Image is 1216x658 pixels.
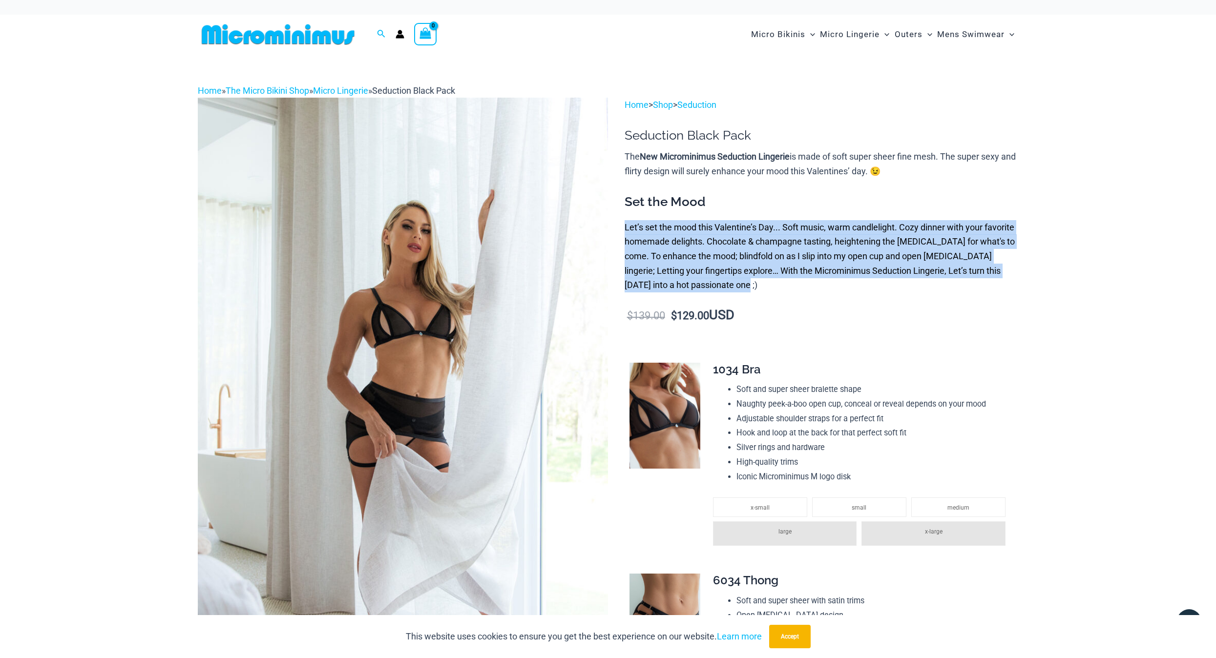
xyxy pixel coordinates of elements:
span: x-large [925,528,943,535]
p: Let’s set the mood this Valentine’s Day... Soft music, warm candlelight. Cozy dinner with your fa... [625,220,1018,293]
li: Open [MEDICAL_DATA] design [736,608,1010,623]
a: Learn more [717,631,762,641]
span: Mens Swimwear [937,22,1005,47]
span: » » » [198,85,455,96]
span: Menu Toggle [1005,22,1014,47]
span: Menu Toggle [880,22,889,47]
nav: Site Navigation [747,18,1018,51]
a: Shop [653,100,673,110]
bdi: 139.00 [627,309,665,322]
a: Search icon link [377,28,386,41]
span: medium [947,504,969,511]
li: Hook and loop at the back for that perfect soft fit [736,426,1010,440]
a: OutersMenu ToggleMenu Toggle [892,20,935,49]
button: Accept [769,625,811,648]
a: Seduction [677,100,716,110]
span: is made of soft super sheer fine mesh. The super sexy and flirty design will surely enhance your ... [625,151,1016,176]
h1: Seduction Black Pack [625,128,1018,143]
span: Micro Lingerie [820,22,880,47]
li: x-large [861,521,1005,546]
span: Micro Bikinis [751,22,805,47]
li: Soft and super sheer with satin trims [736,594,1010,608]
a: Micro Lingerie [313,85,368,96]
span: $ [627,309,633,322]
bdi: 129.00 [671,309,709,322]
b: New Microminimus Seduction Lingerie [640,151,790,162]
p: > > [625,98,1018,112]
span: Menu Toggle [922,22,932,47]
span: Outers [895,22,922,47]
a: Micro LingerieMenu ToggleMenu Toggle [818,20,892,49]
span: Menu Toggle [805,22,815,47]
a: Home [198,85,222,96]
a: View Shopping Cart, empty [414,23,437,45]
p: USD [625,308,1018,323]
span: Seduction Black Pack [372,85,455,96]
img: MM SHOP LOGO FLAT [198,23,358,45]
span: 1034 Bra [713,362,761,376]
span: small [852,504,866,511]
li: x-small [713,497,807,517]
li: High-quality trims [736,455,1010,470]
a: Micro BikinisMenu ToggleMenu Toggle [749,20,818,49]
span: x-small [751,504,770,511]
li: Silver rings and hardware [736,440,1010,455]
a: The Micro Bikini Shop [226,85,309,96]
span: 6034 Thong [713,573,778,587]
li: Soft and super sheer bralette shape [736,382,1010,397]
a: Home [625,100,649,110]
a: Mens SwimwearMenu ToggleMenu Toggle [935,20,1017,49]
img: Seduction Black 1034 Bra [629,363,700,469]
li: small [812,497,906,517]
h3: Set the Mood [625,194,1018,210]
p: This website uses cookies to ensure you get the best experience on our website. [406,629,762,644]
span: The [625,151,640,162]
li: medium [911,497,1006,517]
span: large [778,528,792,535]
li: large [713,521,857,546]
li: Iconic Microminimus M logo disk [736,470,1010,484]
span: $ [671,309,677,322]
li: Naughty peek-a-boo open cup, conceal or reveal depends on your mood [736,397,1010,411]
li: Adjustable shoulder straps for a perfect fit [736,411,1010,426]
a: Account icon link [396,30,404,39]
